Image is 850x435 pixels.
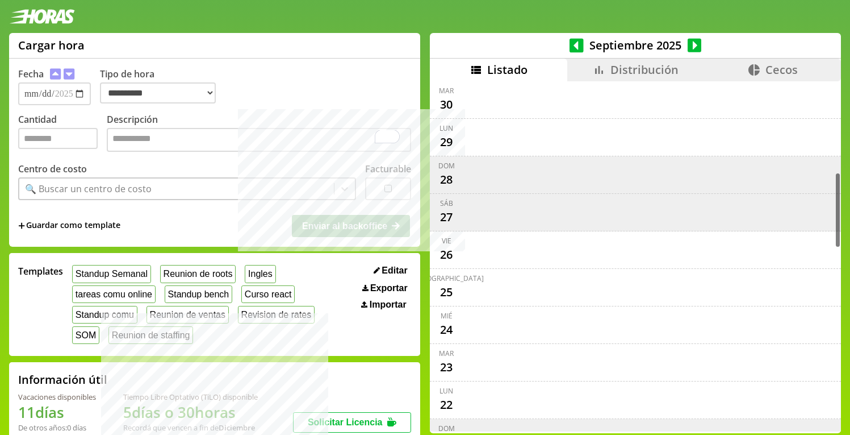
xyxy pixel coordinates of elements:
div: 23 [437,358,455,376]
button: tareas comu online [72,285,156,303]
span: Cecos [765,62,798,77]
div: Vacaciones disponibles [18,392,96,402]
span: Importar [370,300,407,310]
h1: 5 días o 30 horas [123,402,258,422]
h2: Información útil [18,372,107,387]
span: + [18,219,25,232]
button: Solicitar Licencia [293,412,411,433]
div: 22 [437,396,455,414]
button: Standup bench [165,285,232,303]
b: Diciembre [219,422,255,433]
div: 24 [437,321,455,339]
button: Reunion de roots [160,265,236,283]
label: Tipo de hora [100,68,225,105]
span: Distribución [610,62,679,77]
label: Centro de costo [18,163,87,175]
button: Standup Semanal [72,265,151,283]
div: 🔍 Buscar un centro de costo [25,183,152,195]
div: scrollable content [430,81,841,432]
span: Septiembre 2025 [584,38,688,53]
button: Curso react [241,285,295,303]
label: Descripción [107,113,411,155]
div: [DEMOGRAPHIC_DATA] [409,274,484,283]
span: Templates [18,265,63,277]
div: lun [439,386,453,396]
button: Revision de rates [238,306,315,324]
div: De otros años: 0 días [18,422,96,433]
div: 30 [437,96,455,114]
div: Recordá que vencen a fin de [123,422,258,433]
button: Editar [370,265,411,276]
div: 28 [437,171,455,189]
button: SOM [72,326,99,344]
div: mar [439,349,454,358]
div: mié [441,311,453,321]
div: vie [442,236,451,246]
span: Exportar [370,283,408,293]
span: +Guardar como template [18,219,120,232]
label: Fecha [18,68,44,80]
div: 29 [437,133,455,151]
button: Reunion de ventas [146,306,229,324]
div: 26 [437,246,455,264]
div: sáb [440,198,453,208]
span: Solicitar Licencia [308,417,383,427]
button: Exportar [359,283,411,294]
span: Editar [382,266,407,276]
label: Cantidad [18,113,107,155]
div: Tiempo Libre Optativo (TiLO) disponible [123,392,258,402]
div: lun [439,123,453,133]
h1: 11 días [18,402,96,422]
input: Cantidad [18,128,98,149]
label: Facturable [365,163,411,175]
select: Tipo de hora [100,82,216,103]
button: Ingles [245,265,275,283]
img: logotipo [9,9,75,24]
div: mar [439,86,454,96]
span: Listado [487,62,527,77]
button: Standup comu [72,306,137,324]
div: 27 [437,208,455,226]
h1: Cargar hora [18,38,85,53]
button: Reunion de staffing [108,326,193,344]
textarea: To enrich screen reader interactions, please activate Accessibility in Grammarly extension settings [107,128,411,152]
div: dom [438,161,455,171]
div: dom [438,424,455,433]
div: 25 [437,283,455,301]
